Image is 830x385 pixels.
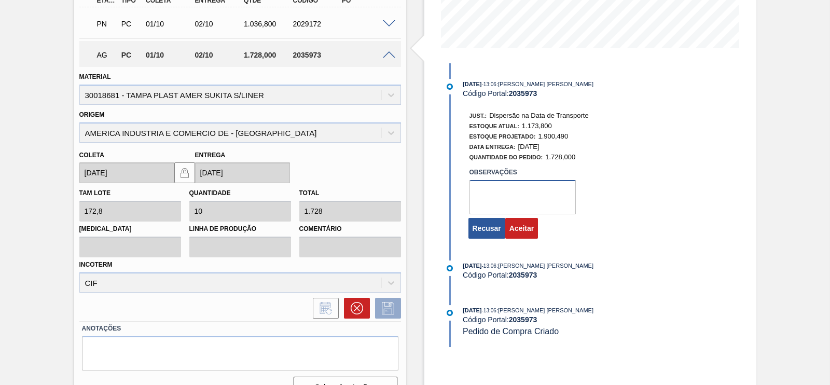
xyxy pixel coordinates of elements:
[308,298,339,319] div: Informar alteração no pedido
[79,261,113,268] label: Incoterm
[463,327,559,336] span: Pedido de Compra Criado
[299,222,401,237] label: Comentário
[79,111,105,118] label: Origem
[463,315,709,324] div: Código Portal:
[143,51,197,59] div: 01/10/2025
[241,20,295,28] div: 1.036,800
[482,308,496,313] span: - 13:06
[370,298,401,319] div: Salvar Pedido
[174,162,195,183] button: locked
[97,51,117,59] p: AG
[463,271,709,279] div: Código Portal:
[468,218,505,239] button: Recusar
[178,167,191,179] img: locked
[241,51,295,59] div: 1.728,000
[509,315,537,324] strong: 2035973
[79,162,174,183] input: dd/mm/yyyy
[469,113,487,119] span: Just.:
[79,73,111,80] label: Material
[518,143,539,150] span: [DATE]
[94,12,119,35] div: Pedido em Negociação
[463,263,481,269] span: [DATE]
[447,310,453,316] img: atual
[79,222,181,237] label: [MEDICAL_DATA]
[189,189,231,197] label: Quantidade
[482,263,496,269] span: - 13:06
[463,307,481,313] span: [DATE]
[79,152,104,159] label: Coleta
[290,20,344,28] div: 2029172
[469,144,516,150] span: Data Entrega:
[482,81,496,87] span: - 13:06
[545,153,575,161] span: 1.728,000
[290,51,344,59] div: 2035973
[463,89,709,98] div: Código Portal:
[505,218,538,239] button: Aceitar
[299,189,320,197] label: Total
[192,51,246,59] div: 02/10/2025
[509,271,537,279] strong: 2035973
[447,265,453,271] img: atual
[469,154,543,160] span: Quantidade do Pedido:
[447,84,453,90] img: atual
[538,132,568,140] span: 1.900,490
[94,44,119,66] div: Aguardando Aprovação do Gestor
[79,189,110,197] label: Tam lote
[339,298,370,319] div: Cancelar pedido
[143,20,197,28] div: 01/10/2025
[97,20,117,28] p: PN
[192,20,246,28] div: 02/10/2025
[195,152,226,159] label: Entrega
[195,162,290,183] input: dd/mm/yyyy
[469,123,519,129] span: Estoque Atual:
[82,321,398,336] label: Anotações
[463,81,481,87] span: [DATE]
[189,222,291,237] label: Linha de Produção
[469,133,536,140] span: Estoque Projetado:
[496,307,593,313] span: : [PERSON_NAME] [PERSON_NAME]
[496,81,593,87] span: : [PERSON_NAME] [PERSON_NAME]
[489,112,589,119] span: Dispersão na Data de Transporte
[496,263,593,269] span: : [PERSON_NAME] [PERSON_NAME]
[119,20,144,28] div: Pedido de Compra
[119,51,144,59] div: Pedido de Compra
[469,165,576,180] label: Observações
[522,122,552,130] span: 1.173,800
[509,89,537,98] strong: 2035973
